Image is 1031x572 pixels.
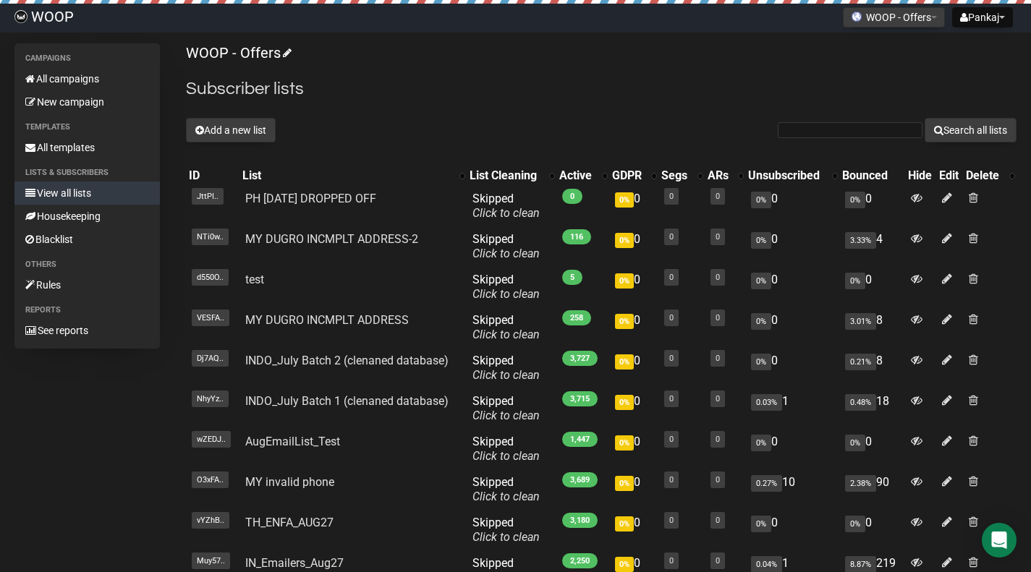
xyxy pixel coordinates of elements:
[562,270,582,285] span: 5
[751,232,771,249] span: 0%
[839,510,905,550] td: 0
[609,186,659,226] td: 0
[748,168,825,183] div: Unsubscribed
[609,166,659,186] th: GDPR: No sort applied, activate to apply an ascending sort
[845,354,876,370] span: 0.21%
[963,166,1017,186] th: Delete: No sort applied, activate to apply an ascending sort
[562,432,598,447] span: 1,447
[609,226,659,267] td: 0
[716,516,720,525] a: 0
[245,516,334,529] a: TH_ENFA_AUG27
[745,307,839,348] td: 0
[905,166,936,186] th: Hide: No sort applied, sorting is disabled
[745,267,839,307] td: 0
[669,232,674,242] a: 0
[189,168,237,183] div: ID
[242,168,452,183] div: List
[609,348,659,388] td: 0
[839,307,905,348] td: 8
[936,166,963,186] th: Edit: No sort applied, sorting is disabled
[845,516,865,532] span: 0%
[186,76,1017,102] h2: Subscriber lists
[14,302,160,319] li: Reports
[708,168,731,183] div: ARs
[562,553,598,568] span: 2,250
[192,229,229,245] span: NTi0w..
[562,513,598,528] span: 3,180
[472,206,540,220] a: Click to clean
[615,354,634,370] span: 0%
[751,192,771,208] span: 0%
[716,394,720,404] a: 0
[467,166,556,186] th: List Cleaning: No sort applied, activate to apply an ascending sort
[839,348,905,388] td: 8
[615,516,634,532] span: 0%
[952,7,1013,27] button: Pankaj
[192,471,229,488] span: O3xFA..
[839,166,905,186] th: Bounced: No sort applied, sorting is disabled
[562,391,598,406] span: 3,715
[615,314,634,329] span: 0%
[14,119,160,136] li: Templates
[559,168,595,183] div: Active
[745,469,839,510] td: 10
[472,354,540,382] span: Skipped
[669,394,674,404] a: 0
[14,136,160,159] a: All templates
[716,313,720,323] a: 0
[14,10,27,23] img: 4d925a9fe92a8a7b5f21e009425b0952
[669,313,674,323] a: 0
[845,192,865,208] span: 0%
[192,552,230,569] span: Muy57..
[615,192,634,208] span: 0%
[239,166,467,186] th: List: No sort applied, activate to apply an ascending sort
[472,247,540,260] a: Click to clean
[562,472,598,487] span: 3,689
[615,395,634,410] span: 0%
[562,189,582,204] span: 0
[472,530,540,544] a: Click to clean
[609,307,659,348] td: 0
[745,166,839,186] th: Unsubscribed: No sort applied, activate to apply an ascending sort
[845,475,876,492] span: 2.38%
[615,273,634,289] span: 0%
[612,168,645,183] div: GDPR
[845,313,876,330] span: 3.01%
[839,469,905,510] td: 90
[745,348,839,388] td: 0
[14,273,160,296] a: Rules
[751,273,771,289] span: 0%
[615,435,634,451] span: 0%
[472,516,540,544] span: Skipped
[470,168,542,183] div: List Cleaning
[669,273,674,282] a: 0
[192,269,229,286] span: d550O..
[14,256,160,273] li: Others
[609,388,659,429] td: 0
[192,390,229,407] span: NhyYz..
[192,310,229,326] span: VESFA..
[609,267,659,307] td: 0
[14,182,160,205] a: View all lists
[745,429,839,469] td: 0
[751,354,771,370] span: 0%
[245,192,376,205] a: PH [DATE] DROPPED OFF
[839,267,905,307] td: 0
[245,394,449,408] a: INDO_July Batch 1 (clenaned database)
[245,273,264,286] a: test
[669,516,674,525] a: 0
[472,273,540,301] span: Skipped
[472,287,540,301] a: Click to clean
[472,475,540,503] span: Skipped
[669,556,674,565] a: 0
[716,232,720,242] a: 0
[839,226,905,267] td: 4
[839,429,905,469] td: 0
[705,166,745,186] th: ARs: No sort applied, activate to apply an ascending sort
[716,556,720,565] a: 0
[751,313,771,330] span: 0%
[845,232,876,249] span: 3.33%
[615,557,634,572] span: 0%
[472,192,540,220] span: Skipped
[192,512,229,529] span: vYZhB..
